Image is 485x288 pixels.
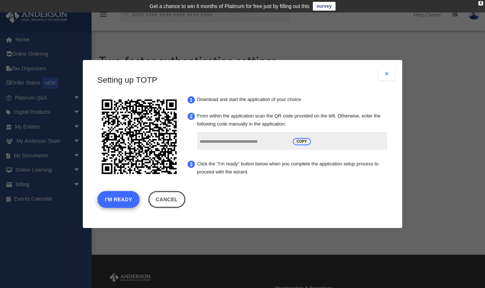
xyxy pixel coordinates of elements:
img: svg+xml;base64,PD94bWwgdmVyc2lvbj0iMS4wIiBlbmNvZGluZz0iVVRGLTgiPz4KPHN2ZyB4bWxucz0iaHR0cDovL3d3dy... [96,93,183,180]
li: Download and start the application of your choice [195,93,389,106]
button: Close modal [379,67,395,81]
h3: Setting up TOTP [97,75,388,86]
a: survey [313,2,336,11]
div: close [478,1,483,5]
a: Cancel [148,191,185,208]
li: From within the application scan the QR code provided on the left. Otherwise, enter the following... [195,109,389,154]
li: Click the "I'm ready" button below when you complete the application setup process to proceed wit... [195,157,389,179]
button: I'm Ready [97,191,140,208]
div: Get a chance to win 6 months of Platinum for free just by filling out this [149,2,310,11]
span: COPY [293,138,311,145]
